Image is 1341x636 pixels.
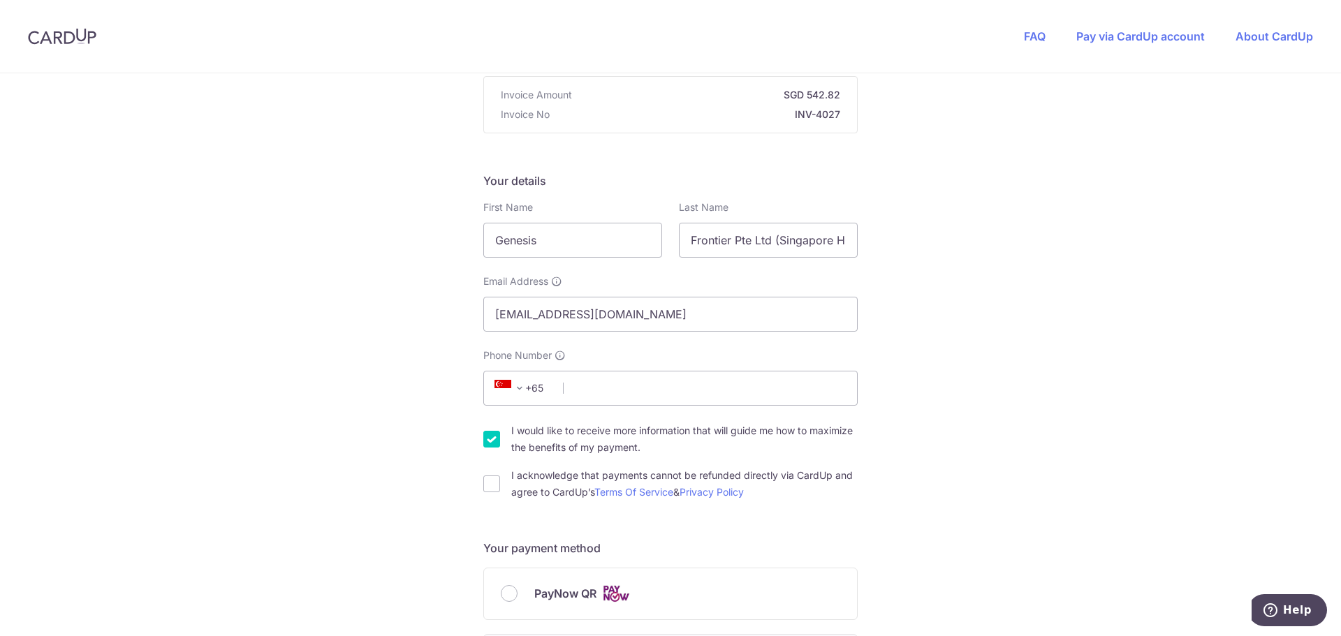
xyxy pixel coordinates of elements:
label: I acknowledge that payments cannot be refunded directly via CardUp and agree to CardUp’s & [511,467,858,501]
span: Phone Number [483,348,552,362]
a: Terms Of Service [594,486,673,498]
img: CardUp [28,28,96,45]
img: Cards logo [602,585,630,602]
input: First name [483,223,662,258]
a: Privacy Policy [680,486,744,498]
span: PayNow QR [534,585,596,602]
a: About CardUp [1236,29,1313,43]
a: FAQ [1024,29,1046,43]
label: First Name [483,200,533,214]
h5: Your details [483,172,858,189]
input: Last name [679,223,858,258]
span: Invoice No [501,108,550,121]
span: Invoice Amount [501,88,572,102]
span: +65 [490,380,553,397]
a: Pay via CardUp account [1076,29,1205,43]
label: Last Name [679,200,728,214]
strong: SGD 542.82 [578,88,840,102]
input: Email address [483,297,858,332]
iframe: Opens a widget where you can find more information [1252,594,1327,629]
div: PayNow QR Cards logo [501,585,840,602]
h5: Your payment method [483,540,858,556]
label: I would like to receive more information that will guide me how to maximize the benefits of my pa... [511,422,858,456]
span: Email Address [483,274,548,288]
span: +65 [494,380,528,397]
strong: INV-4027 [555,108,840,121]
